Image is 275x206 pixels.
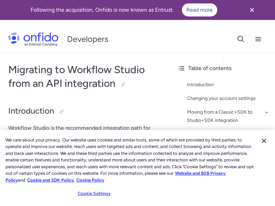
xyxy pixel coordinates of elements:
[256,133,272,148] button: Close
[232,31,250,48] button: Open search button
[250,31,267,48] button: Open navigation menu button
[5,171,225,183] a: More information about our cookie policy., opens in a new tab
[248,6,256,14] svg: Close banner
[187,94,269,103] a: Changing your account settings
[187,108,269,125] a: Moving from a Classic+SDK to Studio+SDK integration
[177,64,269,72] div: Table of contents
[187,81,269,89] a: Introduction
[254,35,262,43] svg: Open navigation menu button
[8,63,164,90] h1: Migrating to Workflow Studio from an API integration
[8,124,164,149] p: Workflow Studio is the recommended integration path for designing, building and implementing your...
[27,178,75,183] a: Cookie and SDK Policy.
[8,32,58,46] img: Onfido Logo
[8,3,239,16] div: Following the acquisition, Onfido is now known as Entrust.
[8,105,164,117] h2: Introduction
[67,34,108,45] h1: Developers
[73,187,115,201] button: Cookie Settings
[239,1,265,19] button: Close banner
[182,3,217,16] a: Read more
[237,35,245,43] svg: Open search button
[5,137,256,184] div: We care about your privacy. Our website uses cookies and similar tools, some of which are provide...
[76,178,104,183] a: Cookie Policy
